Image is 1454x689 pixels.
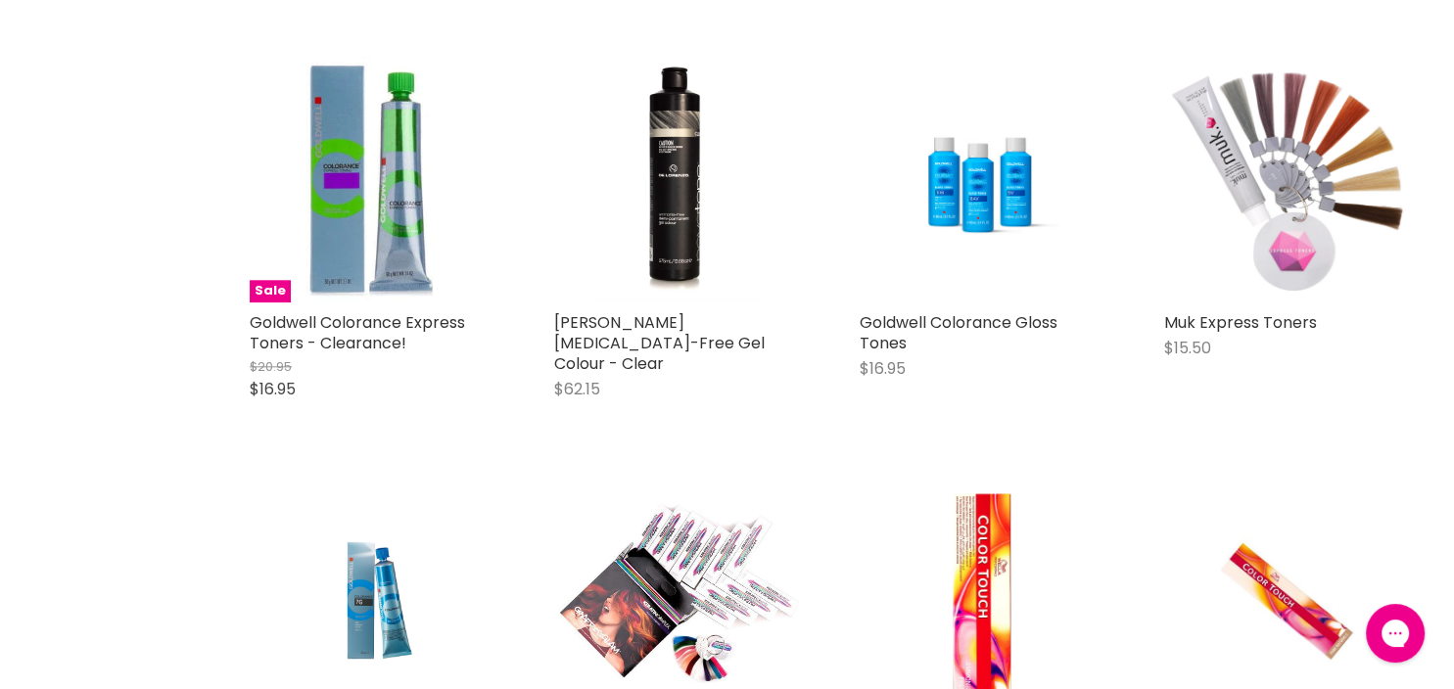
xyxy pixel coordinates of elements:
span: $16.95 [860,357,906,380]
a: [PERSON_NAME] [MEDICAL_DATA]-Free Gel Colour - Clear [554,311,765,375]
a: Goldwell Colorance Express Toners - Clearance! [250,311,465,354]
img: Goldwell Colorance Gloss Tones [860,99,1105,258]
a: Goldwell Colorance Express Toners - Clearance!Sale [250,56,495,301]
a: Goldwell Colorance Gloss Tones [860,56,1105,301]
span: $15.50 [1164,337,1211,359]
img: De Lorenzo Novatone Ammonia-Free Gel Colour - Clear [594,56,760,301]
a: De Lorenzo Novatone Ammonia-Free Gel Colour - Clear [554,56,800,301]
span: $62.15 [554,378,600,400]
span: $16.95 [250,378,296,400]
span: $20.95 [250,357,292,376]
img: Muk Express Toners [1164,56,1410,301]
span: Sale [250,280,291,302]
img: Goldwell Colorance Express Toners - Clearance! [250,57,495,302]
iframe: Gorgias live chat messenger [1356,597,1434,669]
a: Muk Express Toners [1164,311,1317,334]
a: Goldwell Colorance Gloss Tones [860,311,1057,354]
